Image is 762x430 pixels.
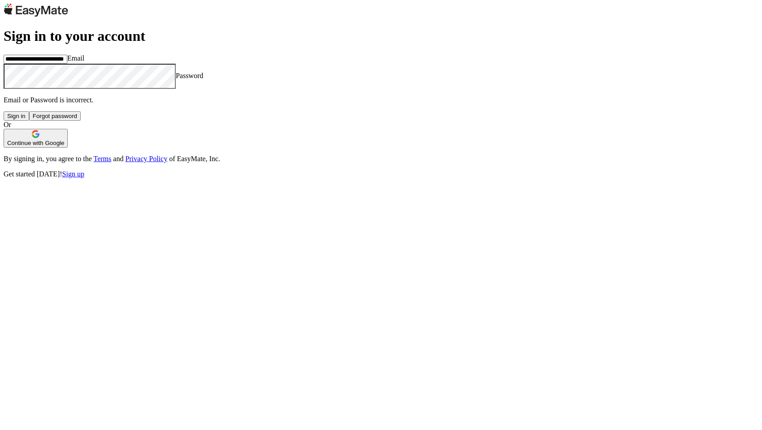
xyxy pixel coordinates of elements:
[67,54,84,62] label: Email
[4,121,11,128] span: Or
[4,155,758,163] p: By signing in, you agree to the and of EasyMate, Inc.
[4,170,62,178] span: Get started [DATE]!
[62,170,84,178] a: Sign up
[176,72,203,79] label: Password
[29,111,81,121] button: Forgot password
[94,155,112,162] a: Terms
[4,129,68,148] button: Continue with Google
[4,96,758,104] p: Email or Password is incorrect.
[125,155,167,162] a: Privacy Policy
[4,111,29,121] button: Sign in
[4,28,758,44] h1: Sign in to your account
